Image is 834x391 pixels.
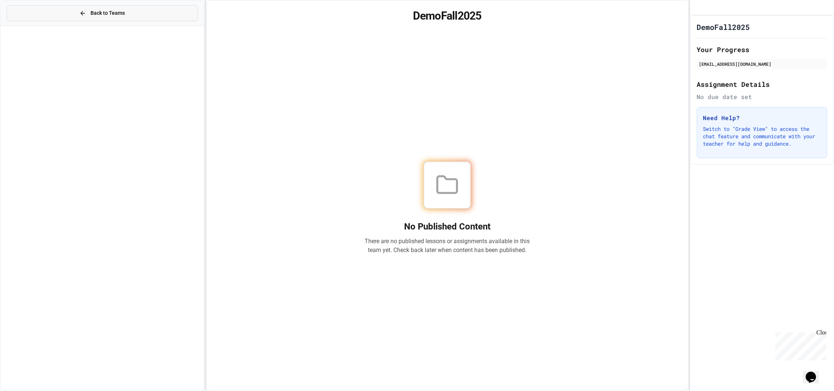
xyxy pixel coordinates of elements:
[365,221,530,232] h2: No Published Content
[703,113,821,122] h3: Need Help?
[365,237,530,255] p: There are no published lessons or assignments available in this team yet. Check back later when c...
[697,92,827,101] div: No due date set
[803,361,827,384] iframe: chat widget
[697,79,827,89] h2: Assignment Details
[7,5,198,21] button: Back to Teams
[697,44,827,55] h2: Your Progress
[215,9,680,23] h1: DemoFall2025
[697,22,750,32] h1: DemoFall2025
[703,125,821,147] p: Switch to "Grade View" to access the chat feature and communicate with your teacher for help and ...
[773,329,827,361] iframe: chat widget
[3,3,51,47] div: Chat with us now!Close
[699,61,825,67] div: [EMAIL_ADDRESS][DOMAIN_NAME]
[90,9,125,17] span: Back to Teams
